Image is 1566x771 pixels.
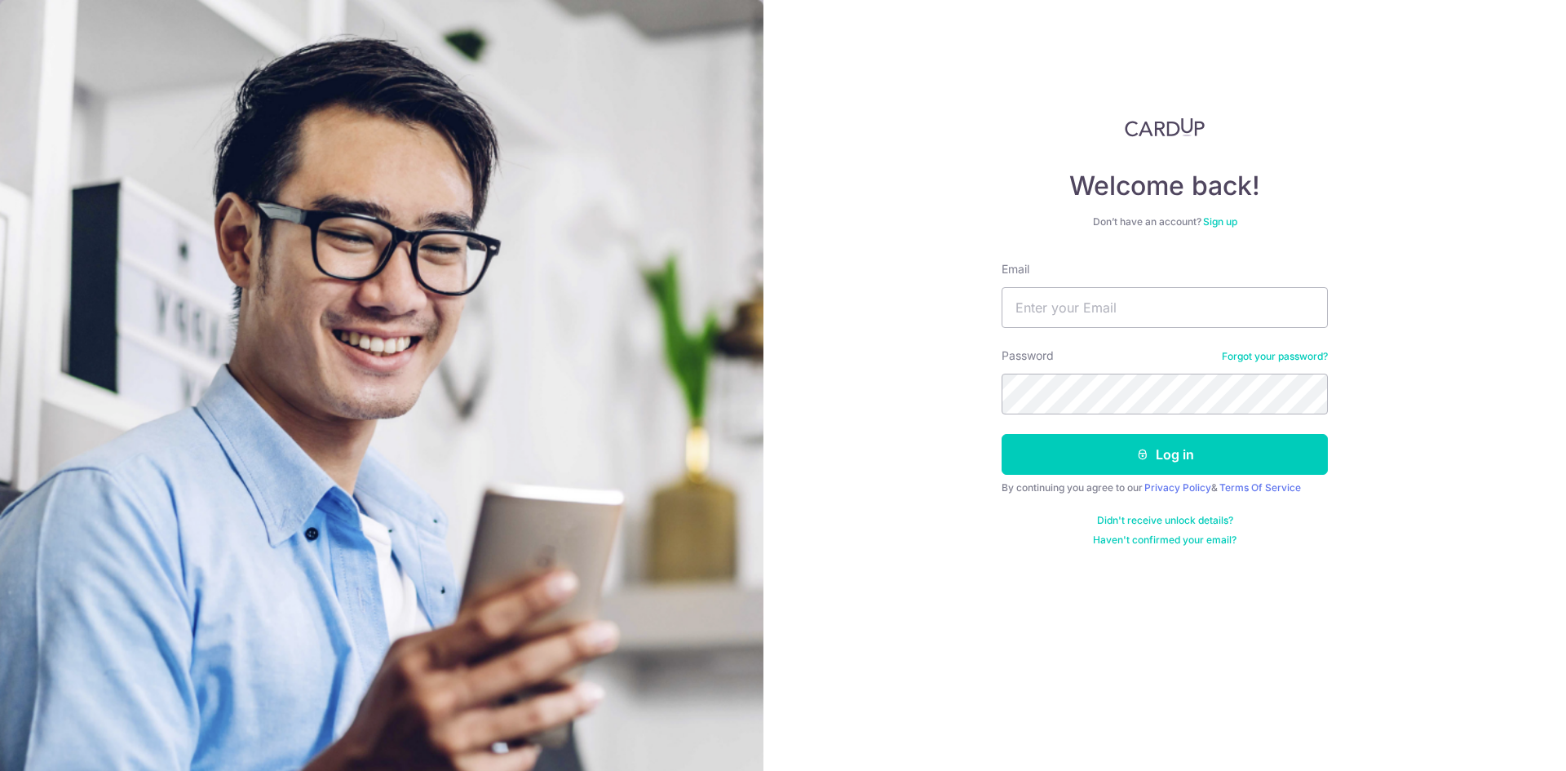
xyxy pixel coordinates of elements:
a: Terms Of Service [1219,481,1301,494]
a: Sign up [1203,215,1237,228]
img: CardUp Logo [1125,117,1205,137]
a: Haven't confirmed your email? [1093,534,1236,547]
h4: Welcome back! [1002,170,1328,202]
div: By continuing you agree to our & [1002,481,1328,494]
button: Log in [1002,434,1328,475]
a: Privacy Policy [1144,481,1211,494]
label: Email [1002,261,1029,277]
a: Didn't receive unlock details? [1097,514,1233,527]
input: Enter your Email [1002,287,1328,328]
label: Password [1002,348,1054,364]
a: Forgot your password? [1222,350,1328,363]
div: Don’t have an account? [1002,215,1328,228]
